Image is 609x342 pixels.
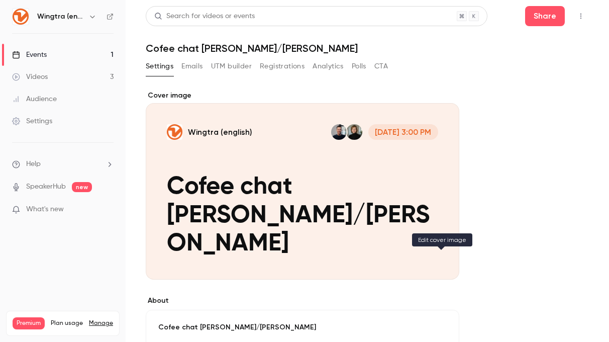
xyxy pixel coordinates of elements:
p: Cofee chat [PERSON_NAME]/[PERSON_NAME] [158,322,447,332]
section: Cover image [146,91,459,280]
button: Share [525,6,565,26]
h6: Wingtra (english) [37,12,84,22]
span: Premium [13,317,45,329]
iframe: Noticeable Trigger [101,205,114,214]
span: What's new [26,204,64,215]
div: Audience [12,94,57,104]
button: Registrations [260,58,304,74]
button: UTM builder [211,58,252,74]
div: Settings [12,116,52,126]
label: About [146,296,459,306]
div: Search for videos or events [154,11,255,22]
label: Cover image [146,91,459,101]
div: Videos [12,72,48,82]
button: CTA [374,58,388,74]
li: help-dropdown-opener [12,159,114,169]
a: Manage [89,319,113,327]
div: Events [12,50,47,60]
span: Plan usage [51,319,83,327]
button: Emails [181,58,202,74]
img: Wingtra (english) [13,9,29,25]
button: Settings [146,58,173,74]
h1: Cofee chat [PERSON_NAME]/[PERSON_NAME] [146,42,589,54]
span: new [72,182,92,192]
button: Analytics [313,58,344,74]
a: SpeakerHub [26,182,66,192]
span: Help [26,159,41,169]
button: Polls [352,58,366,74]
